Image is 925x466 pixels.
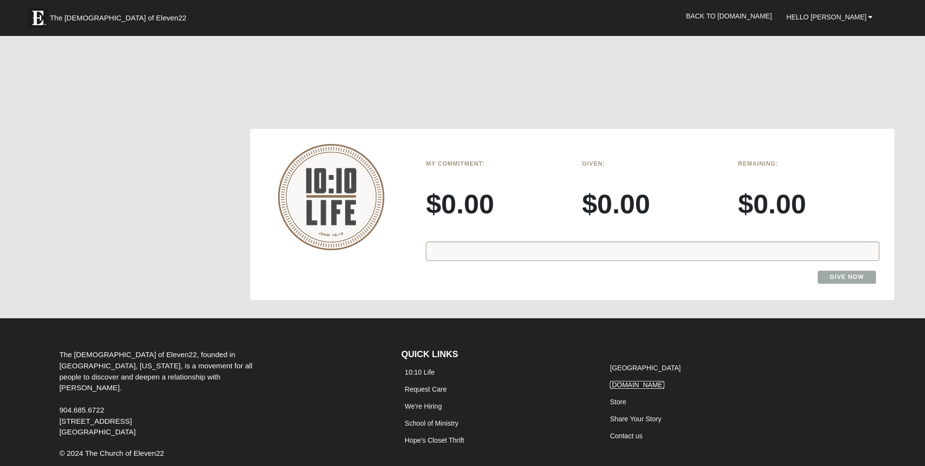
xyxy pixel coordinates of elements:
a: Contact us [610,432,642,440]
h4: QUICK LINKS [402,349,592,360]
a: Store [610,398,626,406]
span: © 2024 The Church of Eleven22 [59,449,164,457]
a: [DOMAIN_NAME] [610,381,664,389]
img: 10-10-Life-logo-round-no-scripture.png [278,144,385,250]
a: Share Your Story [610,415,661,423]
a: Request Care [405,385,447,393]
a: 10:10 Life [405,368,435,376]
a: Back to [DOMAIN_NAME] [679,4,779,28]
a: [GEOGRAPHIC_DATA] [610,364,681,372]
h6: Given: [582,160,723,167]
div: The [DEMOGRAPHIC_DATA] of Eleven22, founded in [GEOGRAPHIC_DATA], [US_STATE], is a movement for a... [52,349,280,438]
h6: Remaining: [738,160,879,167]
a: Hello [PERSON_NAME] [779,5,880,29]
a: The [DEMOGRAPHIC_DATA] of Eleven22 [23,3,218,28]
a: School of Ministry [405,419,458,427]
h3: $0.00 [582,188,723,220]
a: Give Now [818,271,876,284]
img: Eleven22 logo [28,8,48,28]
a: Hope's Closet Thrift [405,436,464,444]
span: Hello [PERSON_NAME] [787,13,867,21]
h6: My Commitment: [426,160,567,167]
h3: $0.00 [738,188,879,220]
a: We're Hiring [405,402,442,410]
h3: $0.00 [426,188,567,220]
span: [GEOGRAPHIC_DATA] [59,428,135,436]
span: The [DEMOGRAPHIC_DATA] of Eleven22 [50,13,186,23]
